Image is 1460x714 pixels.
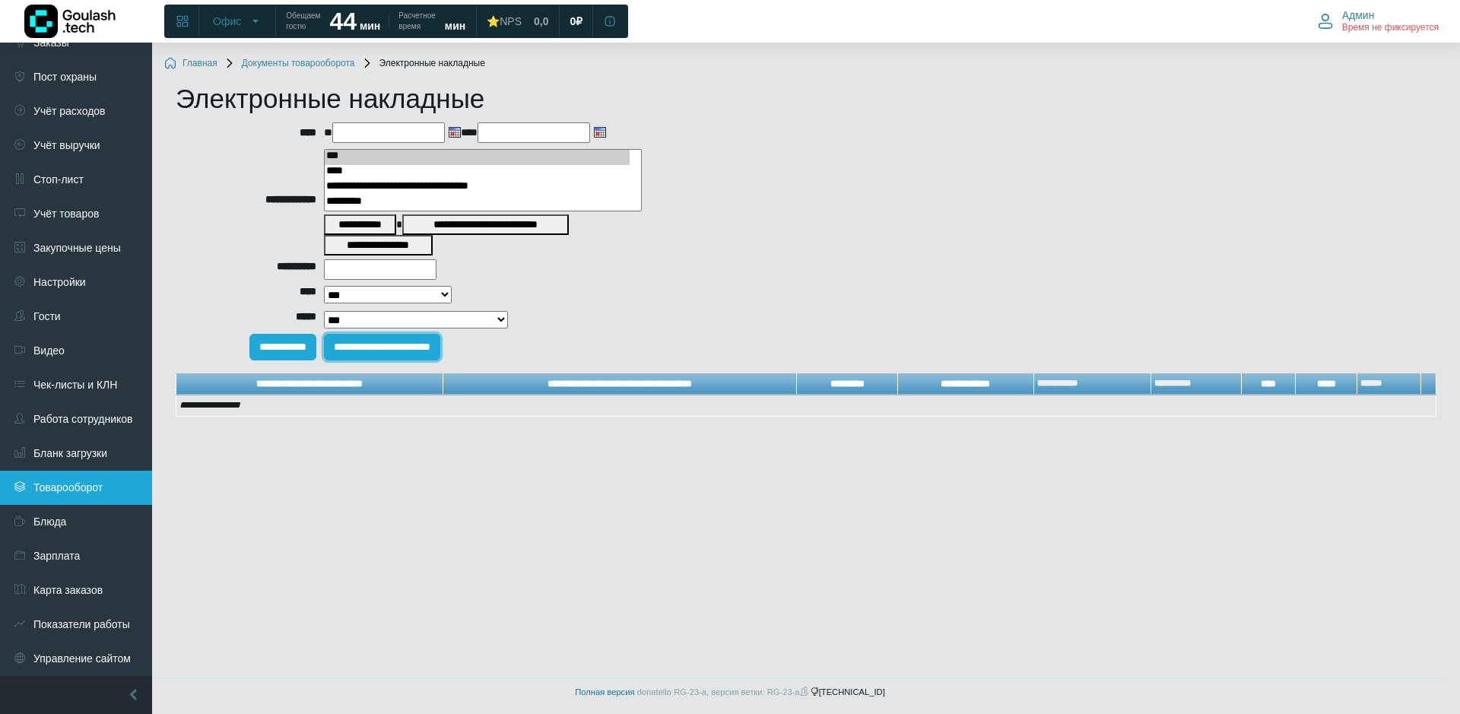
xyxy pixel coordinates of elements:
span: Время не фиксируется [1342,22,1439,34]
span: мин [445,20,465,32]
h1: Электронные накладные [176,83,1436,115]
strong: 44 [329,8,357,35]
button: Админ Время не фиксируется [1309,5,1448,37]
a: Полная версия [575,687,634,697]
a: Документы товарооборота [224,58,355,70]
span: Офис [213,14,241,28]
span: Расчетное время [398,11,435,32]
span: 0,0 [534,14,548,28]
span: Обещаем гостю [286,11,320,32]
span: donatello RG-23-a, версия ветки: RG-23-a [637,687,811,697]
a: Главная [164,58,217,70]
a: 0 ₽ [560,8,592,35]
span: NPS [500,15,522,27]
span: Админ [1342,8,1375,22]
span: Электронные накладные [361,58,485,70]
span: ₽ [576,14,582,28]
img: Логотип компании Goulash.tech [24,5,116,38]
span: k8s-prod-3-2-0 [800,687,808,696]
div: ⭐ [487,14,522,28]
footer: [TECHNICAL_ID] [15,678,1445,706]
button: Офис [204,9,271,33]
span: 0 [570,14,576,28]
a: Обещаем гостю 44 мин Расчетное время мин [277,8,474,35]
a: ⭐NPS 0,0 [478,8,557,35]
span: мин [360,20,380,32]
